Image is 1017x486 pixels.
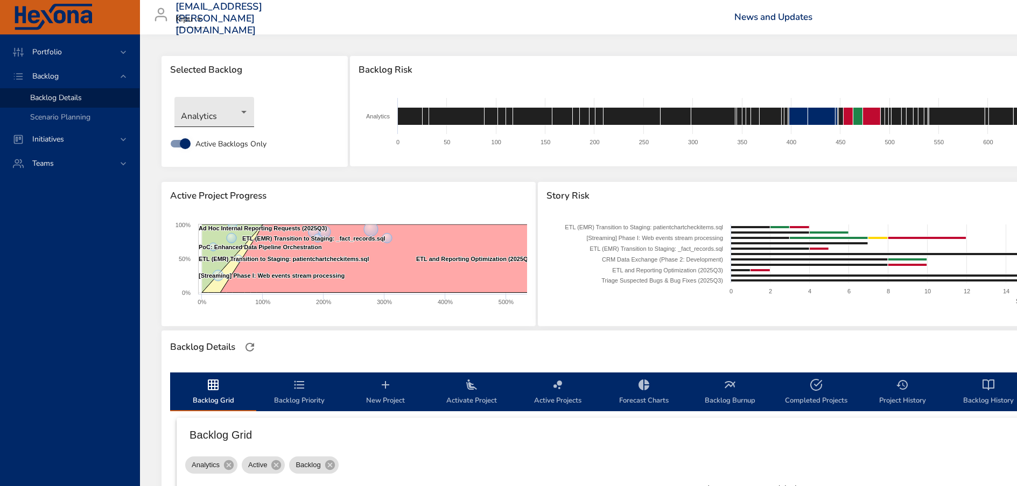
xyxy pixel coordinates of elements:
[964,288,970,294] text: 12
[185,460,226,470] span: Analytics
[24,47,71,57] span: Portfolio
[199,256,369,262] text: ETL (EMR) Transition to Staging: patientchartcheckitems.sql
[808,288,811,294] text: 4
[176,1,262,36] h3: [EMAIL_ADDRESS][PERSON_NAME][DOMAIN_NAME]
[24,134,73,144] span: Initiatives
[780,378,853,407] span: Completed Projects
[182,290,191,296] text: 0%
[602,256,723,263] text: CRM Data Exchange (Phase 2: Development)
[255,299,270,305] text: 100%
[887,288,890,294] text: 8
[242,339,258,355] button: Refresh Page
[198,299,206,305] text: 0%
[349,378,422,407] span: New Project
[199,225,327,231] text: Ad Hoc Internal Reporting Requests (2025Q3)
[734,11,812,23] a: News and Updates
[590,245,724,252] text: ETL (EMR) Transition to Staging: _fact_records.sql
[24,71,67,81] span: Backlog
[177,378,250,407] span: Backlog Grid
[377,299,392,305] text: 300%
[786,139,796,145] text: 400
[491,139,501,145] text: 100
[737,139,747,145] text: 350
[934,139,944,145] text: 550
[366,113,390,119] text: Analytics
[1003,288,1009,294] text: 14
[769,288,772,294] text: 2
[167,339,239,356] div: Backlog Details
[639,139,648,145] text: 250
[179,256,191,262] text: 50%
[195,138,266,150] span: Active Backlogs Only
[174,97,254,127] div: Analytics
[199,244,322,250] text: PoC: Enhanced Data Pipeline Orchestration
[289,456,338,474] div: Backlog
[602,277,724,284] text: Triage Suspected Bugs & Bug Fixes (2025Q3)
[30,93,82,103] span: Backlog Details
[541,139,550,145] text: 150
[590,139,599,145] text: 200
[885,139,894,145] text: 500
[242,460,273,470] span: Active
[613,267,724,273] text: ETL and Reporting Optimization (2025Q3)
[607,378,681,407] span: Forecast Charts
[438,299,453,305] text: 400%
[242,456,285,474] div: Active
[983,139,993,145] text: 600
[170,191,527,201] span: Active Project Progress
[170,65,339,75] span: Selected Backlog
[176,11,206,28] div: Kipu
[199,272,345,279] text: [Streaming] Phase I: Web events stream processing
[924,288,931,294] text: 10
[688,139,698,145] text: 300
[416,256,534,262] text: ETL and Reporting Optimization (2025Q3)
[176,222,191,228] text: 100%
[866,378,939,407] span: Project History
[565,224,724,230] text: ETL (EMR) Transition to Staging: patientchartcheckitems.sql
[847,288,851,294] text: 6
[30,112,90,122] span: Scenario Planning
[693,378,767,407] span: Backlog Burnup
[499,299,514,305] text: 500%
[13,4,94,31] img: Hexona
[316,299,331,305] text: 200%
[289,460,327,470] span: Backlog
[263,378,336,407] span: Backlog Priority
[444,139,450,145] text: 50
[521,378,594,407] span: Active Projects
[396,139,399,145] text: 0
[435,378,508,407] span: Activate Project
[730,288,733,294] text: 0
[836,139,845,145] text: 450
[242,235,385,242] text: ETL (EMR) Transition to Staging: _fact_records.sql
[24,158,62,168] span: Teams
[185,456,237,474] div: Analytics
[587,235,724,241] text: [Streaming] Phase I: Web events stream processing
